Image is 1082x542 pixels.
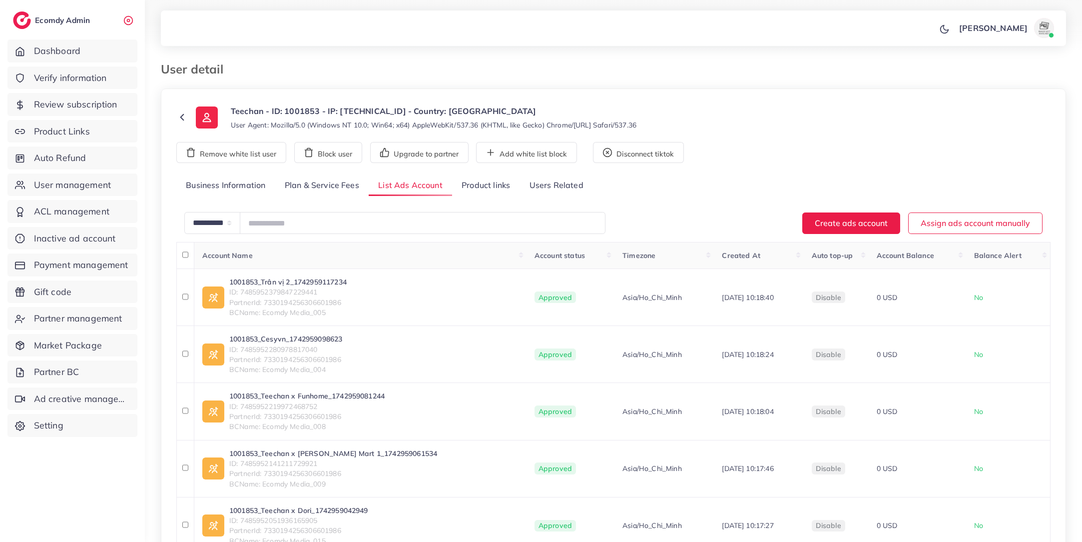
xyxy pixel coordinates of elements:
img: ic-user-info.36bf1079.svg [196,106,218,128]
span: Asia/Ho_Chi_Minh [622,520,682,530]
a: logoEcomdy Admin [13,11,92,29]
span: PartnerId: 7330194256306601986 [229,411,385,421]
span: Partner BC [34,365,79,378]
span: Payment management [34,258,128,271]
span: Review subscription [34,98,117,111]
span: Created At [722,251,760,260]
span: Setting [34,419,63,432]
button: Disconnect tiktok [593,142,684,163]
span: Approved [535,291,576,303]
span: 0 USD [877,350,898,359]
span: PartnerId: 7330194256306601986 [229,354,342,364]
a: 1001853_Teechan x Funhome_1742959081244 [229,391,385,401]
span: Asia/Ho_Chi_Minh [622,463,682,473]
img: ic-ad-info.7fc67b75.svg [202,400,224,422]
a: Market Package [7,334,137,357]
a: 1001853_Teechan x [PERSON_NAME] Mart 1_1742959061534 [229,448,437,458]
span: [DATE] 10:17:27 [722,521,773,530]
a: Users Related [520,175,592,196]
a: Plan & Service Fees [275,175,369,196]
img: logo [13,11,31,29]
span: ID: 7485952219972468752 [229,401,385,411]
span: [DATE] 10:18:24 [722,350,773,359]
span: [DATE] 10:18:40 [722,293,773,302]
span: 0 USD [877,521,898,530]
span: No [974,464,983,473]
span: PartnerId: 7330194256306601986 [229,525,368,535]
span: Auto Refund [34,151,86,164]
span: No [974,350,983,359]
button: Block user [294,142,362,163]
button: Add white list block [476,142,577,163]
img: ic-ad-info.7fc67b75.svg [202,457,224,479]
span: disable [816,521,841,530]
img: ic-ad-info.7fc67b75.svg [202,343,224,365]
span: Partner management [34,312,122,325]
span: Approved [535,405,576,417]
span: Product Links [34,125,90,138]
span: Asia/Ho_Chi_Minh [622,406,682,416]
a: Payment management [7,253,137,276]
a: Product Links [7,120,137,143]
span: 0 USD [877,464,898,473]
span: Asia/Ho_Chi_Minh [622,349,682,359]
a: Product links [452,175,520,196]
span: [DATE] 10:17:46 [722,464,773,473]
a: 1001853_Trân vị 2_1742959117234 [229,277,347,287]
span: No [974,521,983,530]
button: Assign ads account manually [908,212,1043,234]
a: Auto Refund [7,146,137,169]
span: disable [816,293,841,302]
span: ID: 7485952051936165905 [229,515,368,525]
p: [PERSON_NAME] [959,22,1028,34]
a: 1001853_Teechan x Dori_1742959042949 [229,505,368,515]
a: Verify information [7,66,137,89]
a: Review subscription [7,93,137,116]
a: Ad creative management [7,387,137,410]
span: Account Name [202,251,253,260]
span: ID: 7485952280978817040 [229,344,342,354]
span: Timezone [622,251,655,260]
a: User management [7,173,137,196]
span: Gift code [34,285,71,298]
span: Approved [535,348,576,360]
a: Business Information [176,175,275,196]
span: PartnerId: 7330194256306601986 [229,297,347,307]
span: Asia/Ho_Chi_Minh [622,292,682,302]
span: Account status [535,251,585,260]
span: ID: 7485952141211729921 [229,458,437,468]
a: Partner management [7,307,137,330]
a: Inactive ad account [7,227,137,250]
span: BCName: Ecomdy Media_008 [229,421,385,431]
span: Account Balance [877,251,934,260]
span: disable [816,464,841,473]
img: ic-ad-info.7fc67b75.svg [202,286,224,308]
span: Balance Alert [974,251,1022,260]
button: Remove white list user [176,142,286,163]
button: Create ads account [802,212,900,234]
span: BCName: Ecomdy Media_009 [229,479,437,489]
a: ACL management [7,200,137,223]
a: [PERSON_NAME]avatar [954,18,1058,38]
img: avatar [1034,18,1054,38]
small: User Agent: Mozilla/5.0 (Windows NT 10.0; Win64; x64) AppleWebKit/537.36 (KHTML, like Gecko) Chro... [231,120,636,130]
h2: Ecomdy Admin [35,15,92,25]
span: Inactive ad account [34,232,116,245]
span: No [974,293,983,302]
a: List Ads Account [369,175,452,196]
span: ACL management [34,205,109,218]
span: Ad creative management [34,392,130,405]
a: Dashboard [7,39,137,62]
a: Partner BC [7,360,137,383]
button: Upgrade to partner [370,142,469,163]
span: PartnerId: 7330194256306601986 [229,468,437,478]
span: Approved [535,520,576,532]
span: Dashboard [34,44,80,57]
span: ID: 7485952379847229441 [229,287,347,297]
span: 0 USD [877,293,898,302]
span: Approved [535,462,576,474]
span: User management [34,178,111,191]
span: 0 USD [877,407,898,416]
a: Gift code [7,280,137,303]
img: ic-ad-info.7fc67b75.svg [202,514,224,536]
